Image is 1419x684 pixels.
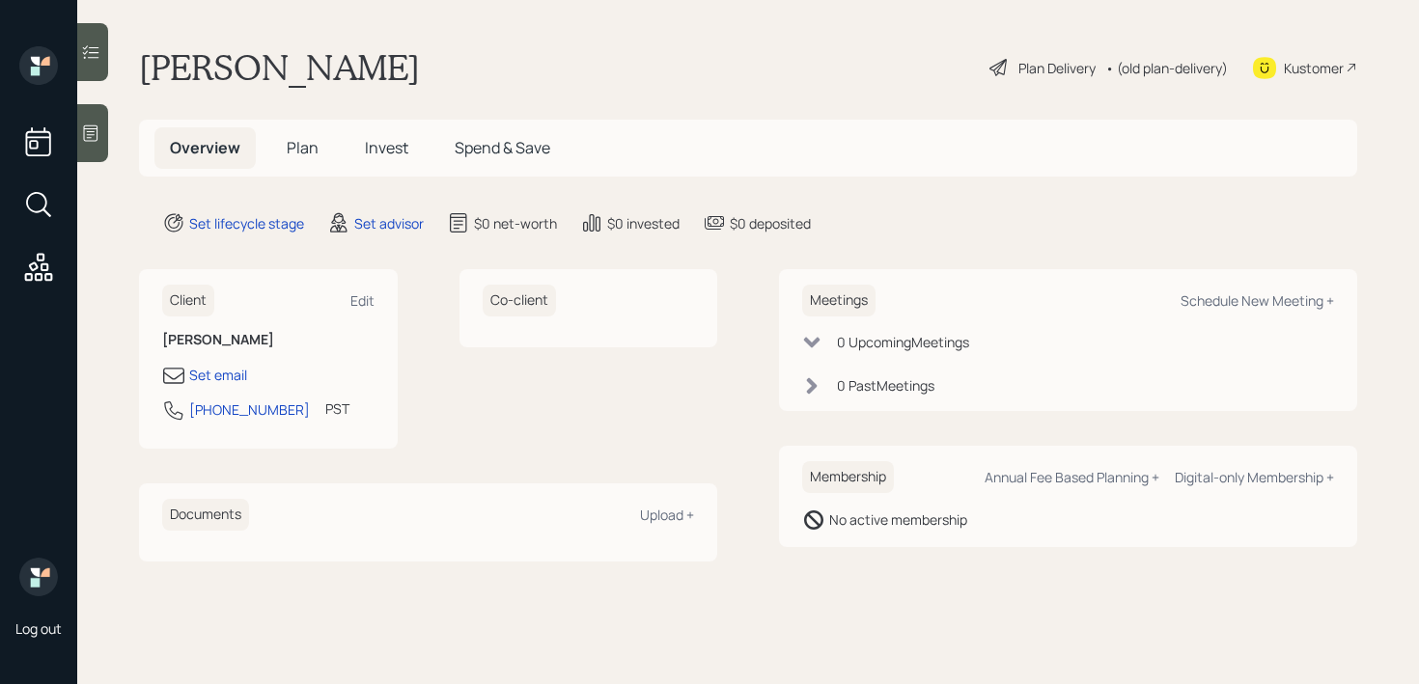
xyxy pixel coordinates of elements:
h6: Meetings [802,285,876,316]
img: retirable_logo.png [19,558,58,596]
h6: Client [162,285,214,316]
div: Upload + [640,506,694,524]
span: Invest [365,137,408,158]
h6: Documents [162,499,249,531]
h6: Membership [802,461,894,493]
div: Plan Delivery [1018,58,1096,78]
span: Spend & Save [455,137,550,158]
div: $0 deposited [730,213,811,233]
div: Set email [189,365,247,385]
div: Set lifecycle stage [189,213,304,233]
h6: Co-client [483,285,556,316]
div: 0 Past Meeting s [837,375,934,396]
h6: [PERSON_NAME] [162,332,375,348]
h1: [PERSON_NAME] [139,46,420,89]
div: Log out [15,619,62,638]
div: Annual Fee Based Planning + [985,468,1159,486]
div: No active membership [829,509,967,530]
span: Plan [287,137,319,158]
div: PST [325,398,349,419]
div: Set advisor [354,213,424,233]
div: [PHONE_NUMBER] [189,399,310,420]
div: Kustomer [1284,58,1344,78]
div: $0 invested [607,213,680,233]
div: Digital-only Membership + [1175,468,1334,486]
div: • (old plan-delivery) [1105,58,1228,78]
div: Edit [350,291,375,310]
span: Overview [170,137,240,158]
div: Schedule New Meeting + [1181,291,1334,310]
div: $0 net-worth [474,213,557,233]
div: 0 Upcoming Meeting s [837,332,969,352]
